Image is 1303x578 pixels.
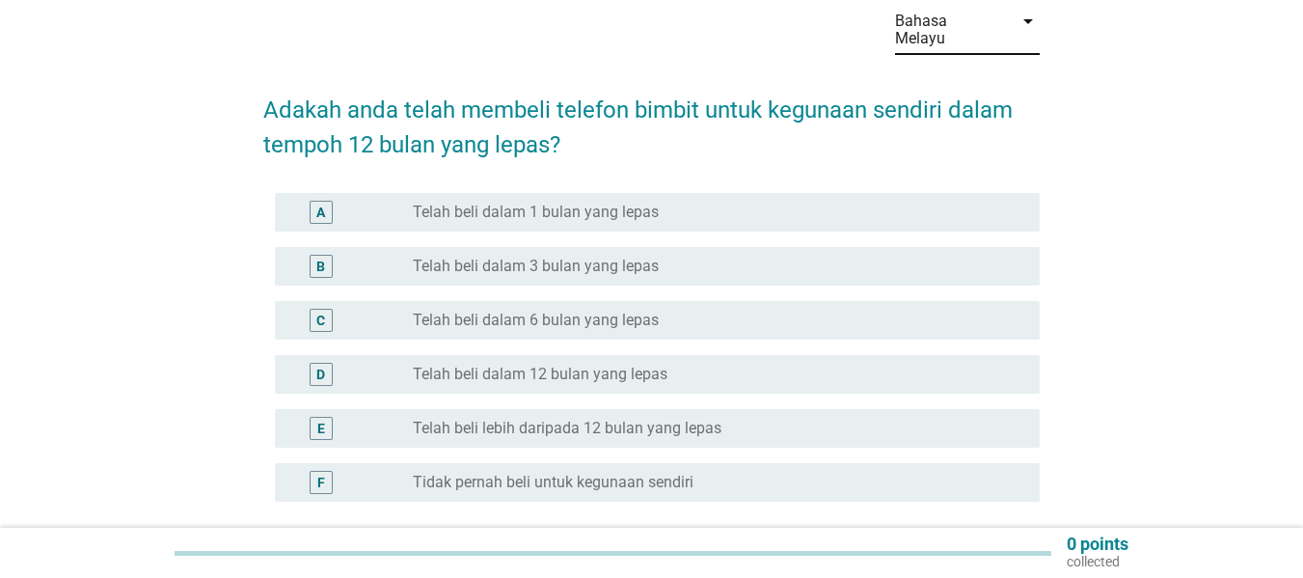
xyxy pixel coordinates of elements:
i: arrow_drop_down [1017,10,1040,33]
p: 0 points [1067,536,1128,553]
div: A [316,203,325,223]
div: E [317,419,325,439]
label: Telah beli dalam 6 bulan yang lepas [413,311,659,330]
div: C [316,311,325,331]
label: Tidak pernah beli untuk kegunaan sendiri [413,473,693,492]
label: Telah beli lebih daripada 12 bulan yang lepas [413,419,721,438]
p: collected [1067,553,1128,570]
label: Telah beli dalam 3 bulan yang lepas [413,257,659,276]
div: Bahasa Melayu [895,13,1001,47]
h2: Adakah anda telah membeli telefon bimbit untuk kegunaan sendiri dalam tempoh 12 bulan yang lepas? [263,73,1040,162]
div: B [316,257,325,277]
label: Telah beli dalam 1 bulan yang lepas [413,203,659,222]
label: Telah beli dalam 12 bulan yang lepas [413,365,667,384]
div: F [317,473,325,493]
div: D [316,365,325,385]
